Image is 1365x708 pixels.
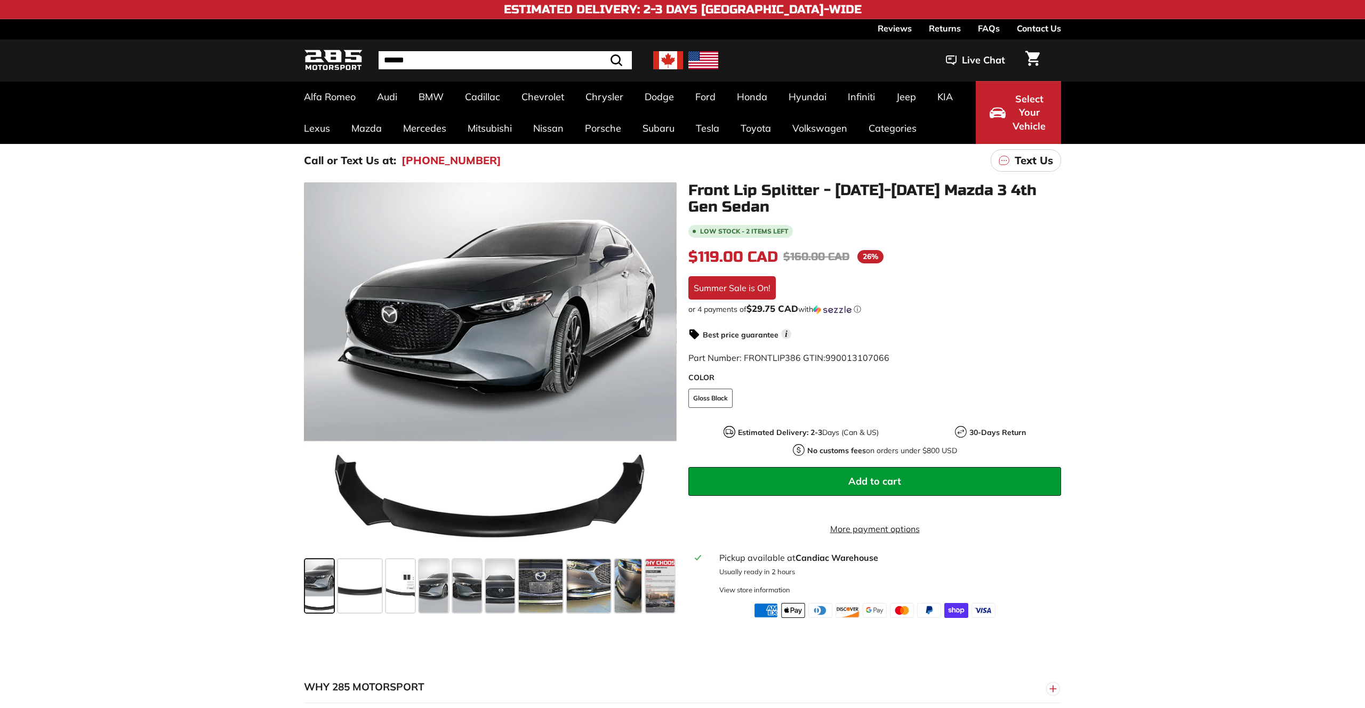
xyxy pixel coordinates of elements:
[783,250,849,263] span: $160.00 CAD
[341,112,392,144] a: Mazda
[719,567,1055,577] p: Usually ready in 2 hours
[782,112,858,144] a: Volkswagen
[688,467,1061,496] button: Add to cart
[878,19,912,37] a: Reviews
[688,372,1061,383] label: COLOR
[685,81,726,112] a: Ford
[807,445,957,456] p: on orders under $800 USD
[304,152,396,168] p: Call or Text Us at:
[1015,152,1053,168] p: Text Us
[976,81,1061,144] button: Select Your Vehicle
[688,276,776,300] div: Summer Sale is On!
[402,152,501,168] a: [PHONE_NUMBER]
[523,112,574,144] a: Nissan
[1011,92,1047,133] span: Select Your Vehicle
[688,182,1061,215] h1: Front Lip Splitter - [DATE]-[DATE] Mazda 3 4th Gen Sedan
[754,603,778,618] img: american_express
[929,19,961,37] a: Returns
[890,603,914,618] img: master
[632,112,685,144] a: Subaru
[781,329,791,339] span: i
[719,551,1055,564] div: Pickup available at
[688,304,1061,315] div: or 4 payments of with
[726,81,778,112] a: Honda
[688,352,889,363] span: Part Number: FRONTLIP386 GTIN:
[454,81,511,112] a: Cadillac
[730,112,782,144] a: Toyota
[688,248,778,266] span: $119.00 CAD
[971,603,995,618] img: visa
[408,81,454,112] a: BMW
[719,585,790,595] div: View store information
[857,250,884,263] span: 26%
[688,522,1061,535] a: More payment options
[781,603,805,618] img: apple_pay
[991,149,1061,172] a: Text Us
[808,603,832,618] img: diners_club
[457,112,523,144] a: Mitsubishi
[511,81,575,112] a: Chevrolet
[886,81,927,112] a: Jeep
[738,427,879,438] p: Days (Can & US)
[746,303,798,314] span: $29.75 CAD
[917,603,941,618] img: paypal
[304,671,1061,703] button: WHY 285 MOTORSPORT
[304,48,363,73] img: Logo_285_Motorsport_areodynamics_components
[778,81,837,112] a: Hyundai
[863,603,887,618] img: google_pay
[969,428,1026,437] strong: 30-Days Return
[392,112,457,144] a: Mercedes
[944,603,968,618] img: shopify_pay
[837,81,886,112] a: Infiniti
[685,112,730,144] a: Tesla
[634,81,685,112] a: Dodge
[366,81,408,112] a: Audi
[703,330,778,340] strong: Best price guarantee
[1017,19,1061,37] a: Contact Us
[807,446,866,455] strong: No customs fees
[927,81,963,112] a: KIA
[575,81,634,112] a: Chrysler
[738,428,822,437] strong: Estimated Delivery: 2-3
[825,352,889,363] span: 990013107066
[962,53,1005,67] span: Live Chat
[836,603,860,618] img: discover
[574,112,632,144] a: Porsche
[293,112,341,144] a: Lexus
[796,552,878,563] strong: Candiac Warehouse
[293,81,366,112] a: Alfa Romeo
[1019,42,1046,78] a: Cart
[813,305,852,315] img: Sezzle
[379,51,632,69] input: Search
[504,3,862,16] h4: Estimated Delivery: 2-3 Days [GEOGRAPHIC_DATA]-Wide
[700,228,789,235] span: Low stock - 2 items left
[848,475,901,487] span: Add to cart
[858,112,927,144] a: Categories
[932,47,1019,74] button: Live Chat
[978,19,1000,37] a: FAQs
